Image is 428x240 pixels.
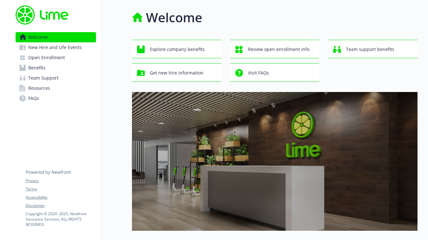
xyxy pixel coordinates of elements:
button: Visit FAQs [230,63,320,82]
span: Welcome [28,32,48,42]
h1: Welcome [146,8,202,27]
a: Open Enrollment [16,53,96,63]
a: Terms [26,186,96,192]
button: Review open enrollment info [230,40,320,58]
img: overview page banner [132,92,418,231]
span: New Hire and Life Events [28,42,82,53]
a: Resources [16,83,96,93]
span: Open Enrollment [28,53,65,63]
button: Team support benefits [328,40,418,58]
span: Resources [28,83,50,93]
a: Welcome [16,32,96,42]
span: Team Support [28,73,59,83]
p: Copyright © 2024 - 2025 , Newfront Insurance Services, ALL RIGHTS RESERVED [26,211,96,227]
span: Visit FAQs [248,67,269,79]
span: Explore company benefits [150,43,205,55]
span: Get new hire information [150,67,204,79]
a: Disclaimer [26,203,96,208]
button: Explore company benefits [132,40,221,58]
a: Benefits [16,63,96,73]
span: FAQs [28,93,39,103]
span: Benefits [28,63,45,73]
span: Team support benefits [346,43,394,55]
a: Accessibility [26,194,96,200]
button: Get new hire information [132,63,221,82]
span: Review open enrollment info [248,43,309,55]
a: Privacy [26,178,96,184]
a: FAQs [16,93,96,103]
a: New Hire and Life Events [16,42,96,53]
a: Team Support [16,73,96,83]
